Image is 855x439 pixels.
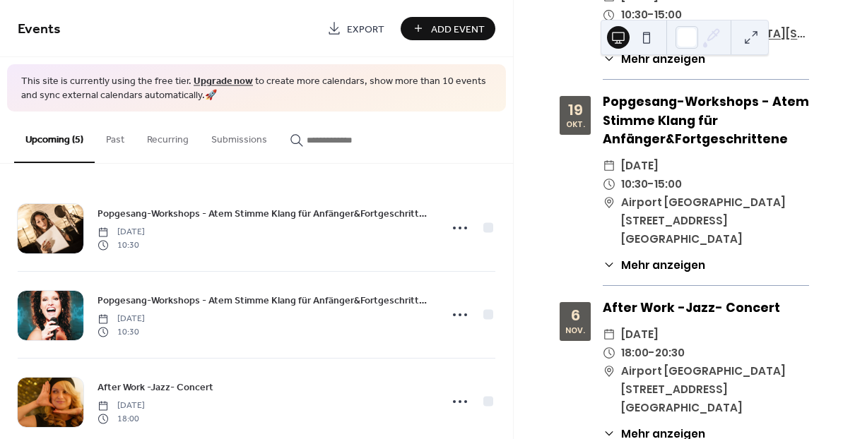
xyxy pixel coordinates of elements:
[621,257,705,273] span: Mehr anzeigen
[401,17,495,40] button: Add Event
[603,299,809,317] div: After Work -Jazz- Concert
[603,362,615,380] div: ​
[621,325,659,344] span: [DATE]
[621,344,649,362] span: 18:00
[98,313,145,325] span: [DATE]
[603,51,615,67] div: ​
[603,157,615,175] div: ​
[194,72,253,91] a: Upgrade now
[621,6,648,24] span: 10:30
[431,22,485,37] span: Add Event
[136,112,200,162] button: Recurring
[655,344,685,362] span: 20:30
[568,102,583,118] div: 19
[621,175,648,193] span: 10:30
[98,226,145,239] span: [DATE]
[621,193,809,249] span: Airport [GEOGRAPHIC_DATA][STREET_ADDRESS][GEOGRAPHIC_DATA]
[95,112,136,162] button: Past
[648,175,654,193] span: -
[603,193,615,212] div: ​
[603,344,615,362] div: ​
[98,399,145,412] span: [DATE]
[654,6,682,24] span: 15:00
[98,325,145,338] span: 10:30
[603,257,705,273] button: ​Mehr anzeigen
[98,294,432,308] span: Popgesang-Workshops - Atem Stimme Klang für Anfänger&Fortgeschrittene
[566,121,585,128] div: Okt.
[603,51,705,67] button: ​Mehr anzeigen
[621,157,659,175] span: [DATE]
[621,51,705,67] span: Mehr anzeigen
[649,344,655,362] span: -
[98,239,145,251] span: 10:30
[603,92,809,148] div: Popgesang-Workshops - Atem Stimme Klang für Anfänger&Fortgeschrittene
[621,362,809,418] span: Airport [GEOGRAPHIC_DATA][STREET_ADDRESS][GEOGRAPHIC_DATA]
[347,22,384,37] span: Export
[200,112,278,162] button: Submissions
[98,379,213,395] a: After Work -Jazz- Concert
[98,292,432,308] a: Popgesang-Workshops - Atem Stimme Klang für Anfänger&Fortgeschrittene
[98,380,213,395] span: After Work -Jazz- Concert
[317,17,395,40] a: Export
[98,205,432,222] a: Popgesang-Workshops - Atem Stimme Klang für Anfänger&Fortgeschrittene
[21,75,492,102] span: This site is currently using the free tier. to create more calendars, show more than 10 events an...
[98,207,432,222] span: Popgesang-Workshops - Atem Stimme Klang für Anfänger&Fortgeschrittene
[648,6,654,24] span: -
[654,175,682,193] span: 15:00
[603,175,615,193] div: ​
[18,16,61,43] span: Events
[603,257,615,273] div: ​
[603,6,615,24] div: ​
[14,112,95,163] button: Upcoming (5)
[565,327,585,335] div: Nov.
[571,308,580,323] div: 6
[98,412,145,425] span: 18:00
[603,325,615,344] div: ​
